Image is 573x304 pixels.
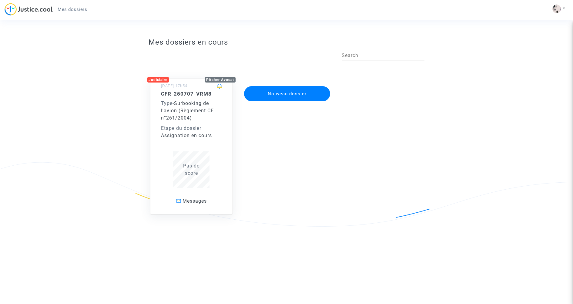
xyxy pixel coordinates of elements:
[183,198,207,204] span: Messages
[5,3,53,15] img: jc-logo.svg
[58,7,87,12] span: Mes dossiers
[147,77,169,83] div: Judiciaire
[244,86,330,101] button: Nouveau dossier
[552,5,561,13] img: ACg8ocLuhOP1flfwpbwJcjxvAsRHxZwzpZxUwdh3yL0PjkaQkVoYuD3G=s96-c
[161,100,214,121] span: Surbooking de l'avion (Règlement CE n°261/2004)
[53,5,92,14] a: Mes dossiers
[161,132,222,139] div: Assignation en cours
[161,125,222,132] div: Etape du dossier
[153,191,230,211] a: Messages
[243,82,331,88] a: Nouveau dossier
[161,100,173,106] span: Type
[183,163,199,176] span: Pas de score
[161,83,187,88] small: [DATE] 17h54
[149,38,425,47] h3: Mes dossiers en cours
[144,66,239,214] a: JudiciairePitcher Avocat[DATE] 17h54CFR-250707-VRM8Type-Surbooking de l'avion (Règlement CE n°261...
[161,91,222,97] h5: CFR-250707-VRM8
[161,100,174,106] span: -
[205,77,236,83] div: Pitcher Avocat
